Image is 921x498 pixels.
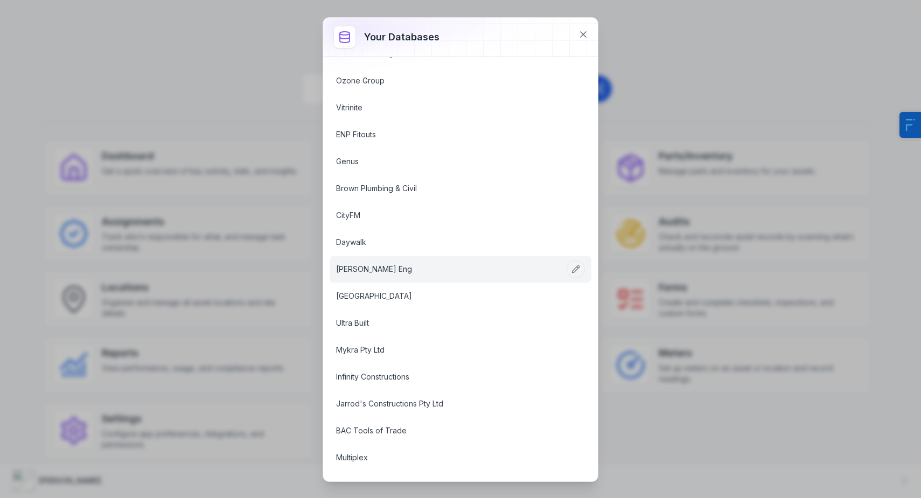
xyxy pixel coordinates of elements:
a: ENP Fitouts [336,129,559,140]
a: Premier Conveyors [336,48,559,59]
a: Mega Electric [336,479,559,490]
a: Ultra Built [336,318,559,328]
h3: Your databases [364,30,439,45]
a: [PERSON_NAME] Eng [336,264,559,275]
a: CityFM [336,210,559,221]
a: Ozone Group [336,75,559,86]
a: Jarrod's Constructions Pty Ltd [336,398,559,409]
a: Mykra Pty Ltd [336,345,559,355]
a: Infinity Constructions [336,371,559,382]
a: Vitrinite [336,102,559,113]
a: Multiplex [336,452,559,463]
a: Daywalk [336,237,559,248]
a: BAC Tools of Trade [336,425,559,436]
a: Genus [336,156,559,167]
a: Brown Plumbing & Civil [336,183,559,194]
a: [GEOGRAPHIC_DATA] [336,291,559,301]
